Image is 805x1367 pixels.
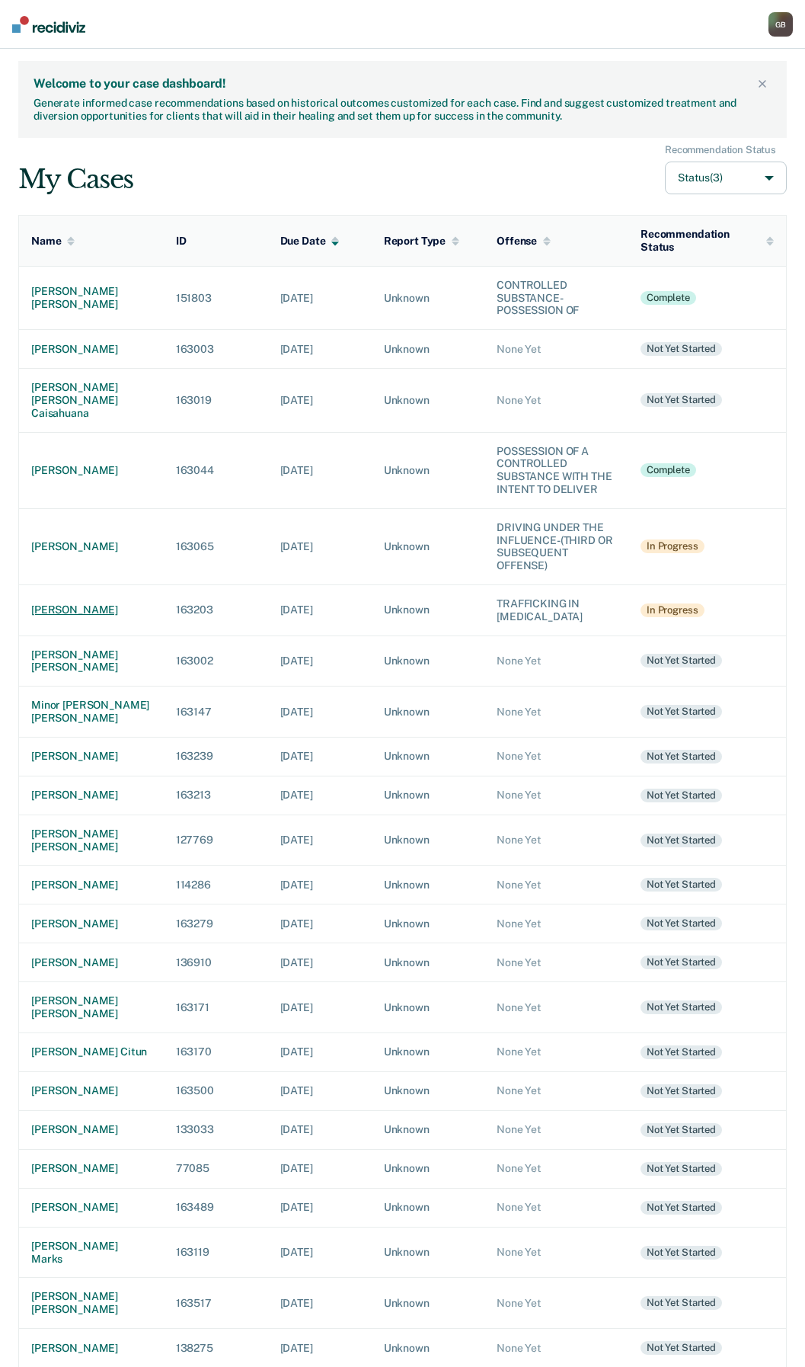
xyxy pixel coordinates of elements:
[640,1000,722,1014] div: Not yet started
[268,635,372,687] td: [DATE]
[268,266,372,329] td: [DATE]
[268,1188,372,1227] td: [DATE]
[34,76,753,91] div: Welcome to your case dashboard!
[164,330,268,369] td: 163003
[164,266,268,329] td: 151803
[164,584,268,635] td: 163203
[164,904,268,943] td: 163279
[640,539,704,553] div: In Progress
[497,1123,616,1136] div: None Yet
[640,342,722,356] div: Not yet started
[640,1123,722,1137] div: Not yet started
[31,343,152,356] div: [PERSON_NAME]
[640,750,722,764] div: Not yet started
[640,1296,722,1310] div: Not yet started
[497,834,616,847] div: None Yet
[372,369,484,432] td: Unknown
[268,1278,372,1329] td: [DATE]
[497,706,616,719] div: None Yet
[640,1246,722,1260] div: Not yet started
[164,1149,268,1188] td: 77085
[164,1110,268,1149] td: 133033
[640,1162,722,1176] div: Not yet started
[372,266,484,329] td: Unknown
[31,1084,152,1097] div: [PERSON_NAME]
[31,464,152,477] div: [PERSON_NAME]
[497,1084,616,1097] div: None Yet
[640,1045,722,1059] div: Not yet started
[497,1201,616,1214] div: None Yet
[31,381,152,419] div: [PERSON_NAME] [PERSON_NAME] caisahuana
[164,1032,268,1071] td: 163170
[497,1045,616,1058] div: None Yet
[640,878,722,892] div: Not yet started
[31,1290,152,1316] div: [PERSON_NAME] [PERSON_NAME]
[12,16,85,33] img: Recidiviz
[497,279,616,317] div: CONTROLLED SUBSTANCE-POSSESSION OF
[268,508,372,584] td: [DATE]
[268,866,372,904] td: [DATE]
[268,687,372,738] td: [DATE]
[372,904,484,943] td: Unknown
[497,597,616,623] div: TRAFFICKING IN [MEDICAL_DATA]
[372,737,484,776] td: Unknown
[372,432,484,508] td: Unknown
[497,917,616,930] div: None Yet
[372,508,484,584] td: Unknown
[768,12,793,37] div: G B
[640,603,704,617] div: In Progress
[372,330,484,369] td: Unknown
[31,789,152,802] div: [PERSON_NAME]
[268,904,372,943] td: [DATE]
[268,982,372,1033] td: [DATE]
[31,1240,152,1266] div: [PERSON_NAME] marks
[34,97,741,123] div: Generate informed case recommendations based on historical outcomes customized for each case. Fin...
[31,699,152,725] div: minor [PERSON_NAME] [PERSON_NAME]
[497,655,616,667] div: None Yet
[372,866,484,904] td: Unknown
[31,917,152,930] div: [PERSON_NAME]
[372,815,484,866] td: Unknown
[164,369,268,432] td: 163019
[372,982,484,1033] td: Unknown
[164,982,268,1033] td: 163171
[268,737,372,776] td: [DATE]
[164,943,268,982] td: 136910
[268,1032,372,1071] td: [DATE]
[497,789,616,802] div: None Yet
[31,994,152,1020] div: [PERSON_NAME] [PERSON_NAME]
[31,879,152,892] div: [PERSON_NAME]
[640,834,722,847] div: Not yet started
[640,1201,722,1215] div: Not yet started
[497,1162,616,1175] div: None Yet
[372,1278,484,1329] td: Unknown
[372,1227,484,1278] td: Unknown
[497,1246,616,1259] div: None Yet
[164,1278,268,1329] td: 163517
[640,917,722,930] div: Not yet started
[31,828,152,853] div: [PERSON_NAME] [PERSON_NAME]
[31,1123,152,1136] div: [PERSON_NAME]
[497,521,616,572] div: DRIVING UNDER THE INFLUENCE-(THIRD OR SUBSEQUENT OFFENSE)
[372,687,484,738] td: Unknown
[31,956,152,969] div: [PERSON_NAME]
[164,815,268,866] td: 127769
[372,1032,484,1071] td: Unknown
[665,144,776,156] div: Recommendation Status
[640,463,696,477] div: Complete
[31,750,152,763] div: [PERSON_NAME]
[497,445,616,496] div: POSSESSION OF A CONTROLLED SUBSTANCE WITH THE INTENT TO DELIVER
[164,1188,268,1227] td: 163489
[164,687,268,738] td: 163147
[268,432,372,508] td: [DATE]
[640,705,722,719] div: Not yet started
[164,866,268,904] td: 114286
[268,1149,372,1188] td: [DATE]
[640,228,774,254] div: Recommendation Status
[372,1188,484,1227] td: Unknown
[164,508,268,584] td: 163065
[640,789,722,802] div: Not yet started
[280,235,340,248] div: Due Date
[31,540,152,553] div: [PERSON_NAME]
[268,1227,372,1278] td: [DATE]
